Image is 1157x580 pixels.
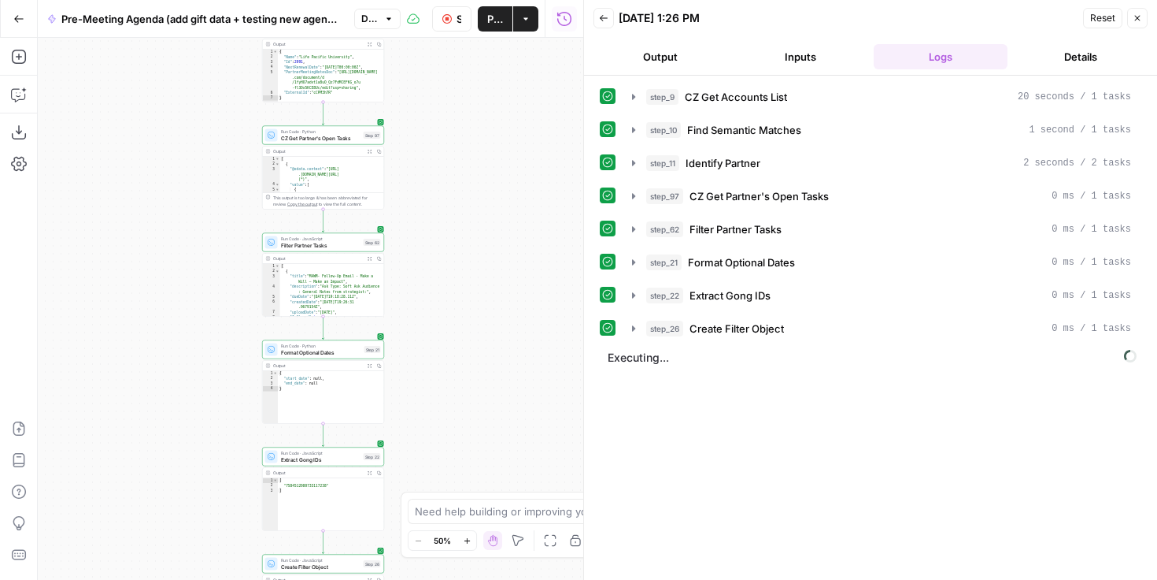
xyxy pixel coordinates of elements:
[434,534,451,547] span: 50%
[623,217,1140,242] button: 0 ms / 1 tasks
[273,371,278,377] span: Toggle code folding, rows 1 through 4
[322,424,324,447] g: Edge from step_21 to step_22
[263,65,279,70] div: 4
[263,264,280,270] div: 1
[623,283,1140,308] button: 0 ms / 1 tasks
[262,233,384,317] div: Run Code · JavaScriptFilter Partner TasksStep 62Output[ { "title":"MAWM- Follow-Up Email - Make a...
[263,310,280,315] div: 7
[263,274,280,284] div: 3
[273,255,363,262] div: Output
[364,239,381,246] div: Step 62
[646,188,683,204] span: step_97
[275,264,280,270] span: Toggle code folding, rows 1 through 26
[263,167,280,183] div: 3
[281,557,360,563] span: Run Code · JavaScript
[281,563,360,571] span: Create Filter Object
[263,54,279,60] div: 2
[262,448,384,531] div: Run Code · JavaScriptExtract Gong IDsStep 22Output[ "7584512080733117238"]
[263,489,279,494] div: 3
[281,348,361,356] span: Format Optional Dates
[273,50,278,55] span: Toggle code folding, rows 1 through 7
[275,188,280,193] span: Toggle code folding, rows 5 through 59
[275,162,280,167] span: Toggle code folding, rows 2 through 61
[734,44,867,69] button: Inputs
[263,182,280,188] div: 4
[263,162,280,167] div: 2
[646,221,683,237] span: step_62
[646,155,679,171] span: step_11
[457,11,461,27] span: Stop Run
[364,560,381,567] div: Step 26
[1090,11,1115,25] span: Reset
[1052,189,1131,203] span: 0 ms / 1 tasks
[273,470,363,476] div: Output
[281,236,360,242] span: Run Code · JavaScript
[646,255,682,270] span: step_21
[689,221,782,237] span: Filter Partner Tasks
[432,6,471,32] button: Stop Run
[686,155,760,171] span: Identify Partner
[281,455,360,463] span: Extract Gong IDs
[1052,322,1131,336] span: 0 ms / 1 tasks
[263,478,279,484] div: 1
[322,317,324,340] g: Edge from step_62 to step_21
[38,6,351,32] button: Pre-Meeting Agenda (add gift data + testing new agenda format)
[263,371,279,377] div: 1
[281,134,360,142] span: CZ Get Partner's Open Tasks
[273,362,363,369] div: Output
[263,299,280,310] div: 6
[281,343,361,349] span: Run Code · Python
[262,19,384,102] div: Output{ "Name":"Life Pacific University", "Id":2091, "NextRenewalDate":"[DATE]T00:00:00Z", "Partn...
[275,269,280,274] span: Toggle code folding, rows 2 through 13
[1052,255,1131,270] span: 0 ms / 1 tasks
[263,188,280,193] div: 5
[263,386,279,392] div: 4
[874,44,1007,69] button: Logs
[364,132,381,139] div: Step 97
[281,241,360,249] span: Filter Partner Tasks
[262,340,384,424] div: Run Code · PythonFormat Optional DatesStep 21Output{ "start_date": null, "end_date": null}
[263,284,280,295] div: 4
[322,531,324,554] g: Edge from step_22 to step_26
[1083,8,1122,28] button: Reset
[623,250,1140,275] button: 0 ms / 1 tasks
[689,288,771,303] span: Extract Gong IDs
[263,483,279,489] div: 2
[281,128,360,135] span: Run Code · Python
[364,453,381,460] div: Step 22
[273,478,278,484] span: Toggle code folding, rows 1 through 3
[273,148,363,154] div: Output
[263,315,280,321] div: 8
[646,89,678,105] span: step_9
[275,182,280,188] span: Toggle code folding, rows 4 through 60
[263,157,280,162] div: 1
[322,102,324,125] g: Edge from step_11 to step_97
[623,316,1140,341] button: 0 ms / 1 tasks
[646,321,683,336] span: step_26
[61,11,342,27] span: Pre-Meeting Agenda (add gift data + testing new agenda format)
[322,210,324,232] g: Edge from step_97 to step_62
[689,188,829,204] span: CZ Get Partner's Open Tasks
[263,50,279,55] div: 1
[487,11,503,27] span: Publish
[275,157,280,162] span: Toggle code folding, rows 1 through 62
[273,195,381,207] div: This output is too large & has been abbreviated for review. to view the full content.
[603,345,1141,370] span: Executing...
[646,122,681,138] span: step_10
[263,381,279,387] div: 3
[646,288,683,303] span: step_22
[1023,156,1131,170] span: 2 seconds / 2 tasks
[263,91,279,96] div: 6
[688,255,795,270] span: Format Optional Dates
[263,70,279,91] div: 5
[364,346,381,353] div: Step 21
[281,450,360,456] span: Run Code · JavaScript
[263,95,279,101] div: 7
[687,122,801,138] span: Find Semantic Matches
[623,151,1140,176] button: 2 seconds / 2 tasks
[593,44,727,69] button: Output
[623,84,1140,110] button: 20 seconds / 1 tasks
[1052,288,1131,303] span: 0 ms / 1 tasks
[263,376,279,381] div: 2
[1014,44,1148,69] button: Details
